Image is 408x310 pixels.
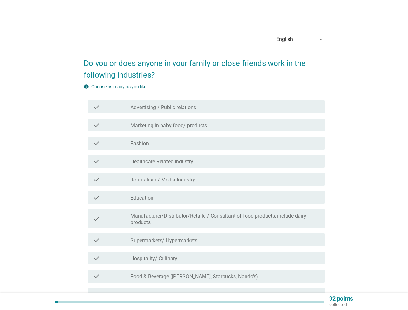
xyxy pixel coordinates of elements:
[131,177,195,183] label: Journalism / Media Industry
[93,139,100,147] i: check
[93,254,100,262] i: check
[131,122,207,129] label: Marketing in baby food/ products
[93,290,100,298] i: check
[93,272,100,280] i: check
[131,237,197,244] label: Supermarkets/ Hypermarkets
[93,175,100,183] i: check
[131,140,149,147] label: Fashion
[93,236,100,244] i: check
[131,274,258,280] label: Food & Beverage ([PERSON_NAME], Starbucks, Nando’s)
[93,212,100,226] i: check
[84,84,89,89] i: info
[329,296,353,302] p: 92 points
[131,255,177,262] label: Hospitality/ Culinary
[131,159,193,165] label: Healthcare Related Industry
[329,302,353,307] p: collected
[131,213,319,226] label: Manufacturer/Distributor/Retailer/ Consultant of food products, include dairy products
[131,292,167,298] label: Market research
[93,121,100,129] i: check
[317,36,325,43] i: arrow_drop_down
[91,84,146,89] label: Choose as many as you like
[131,195,153,201] label: Education
[93,193,100,201] i: check
[93,157,100,165] i: check
[84,51,325,81] h2: Do you or does anyone in your family or close friends work in the following industries?
[276,36,293,42] div: English
[131,104,196,111] label: Advertising / Public relations
[93,103,100,111] i: check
